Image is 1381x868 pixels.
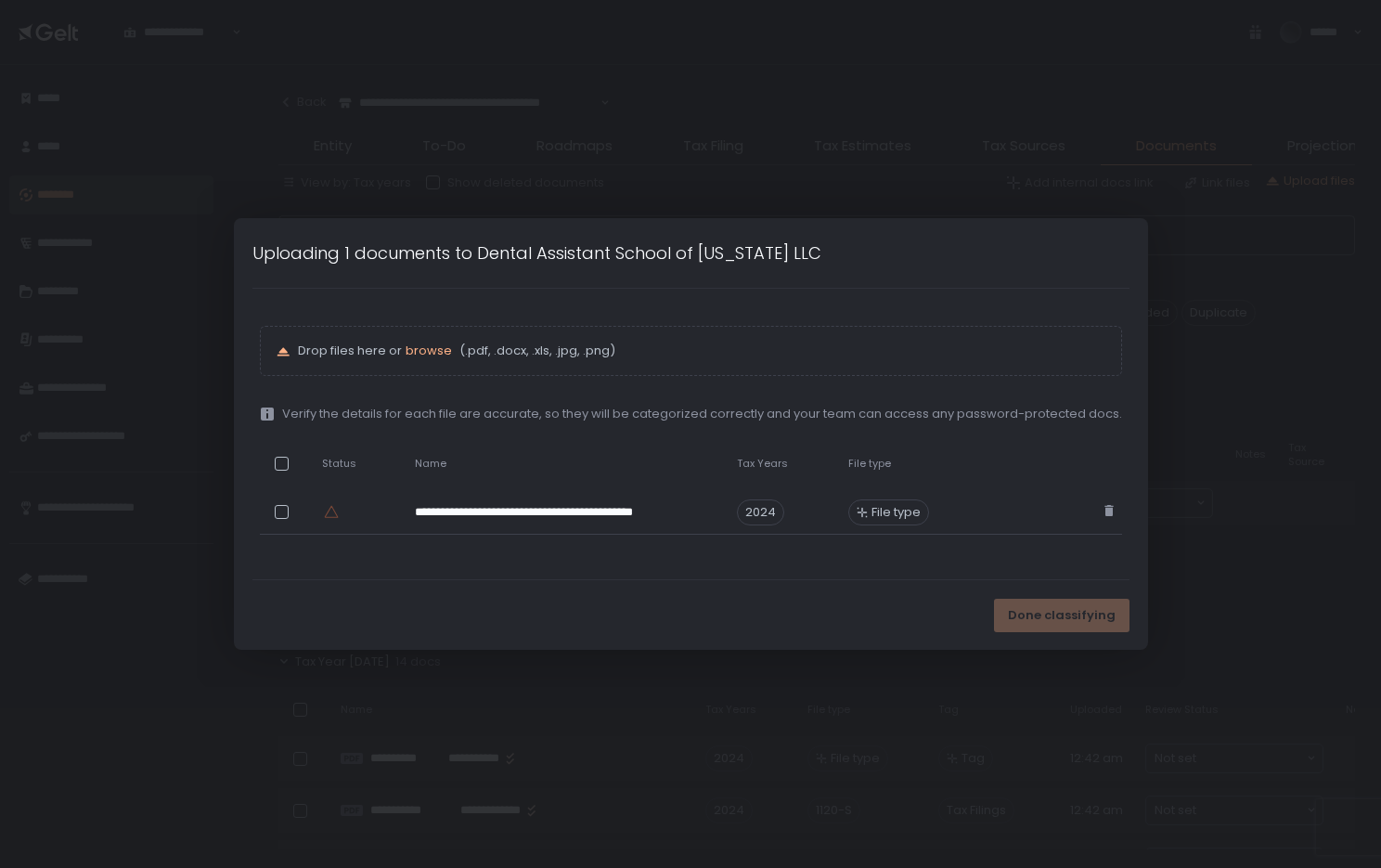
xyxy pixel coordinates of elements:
[871,504,921,521] span: File type
[282,406,1122,422] span: Verify the details for each file are accurate, so they will be categorized correctly and your tea...
[415,457,446,471] span: Name
[406,343,452,359] button: browse
[737,457,788,471] span: Tax Years
[322,457,356,471] span: Status
[848,457,891,471] span: File type
[298,343,1106,359] p: Drop files here or
[456,343,615,359] span: (.pdf, .docx, .xls, .jpg, .png)
[406,342,452,359] span: browse
[737,499,784,525] span: 2024
[252,240,821,266] h1: Uploading 1 documents to Dental Assistant School of [US_STATE] LLC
